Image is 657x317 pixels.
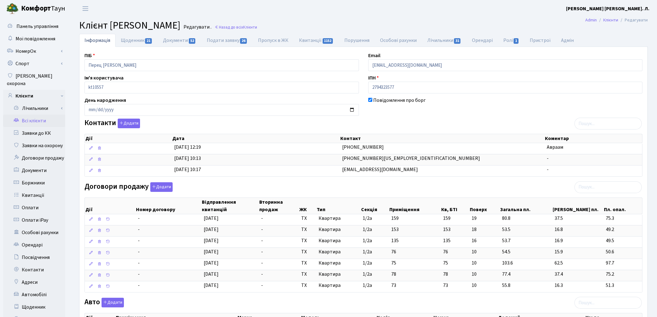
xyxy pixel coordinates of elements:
[301,226,314,233] span: ТХ
[514,38,519,44] span: 1
[259,198,299,214] th: Вторинна продаж
[606,260,640,267] span: 97.7
[363,237,372,244] span: 1/2а
[319,282,358,289] span: Квартира
[261,226,263,233] span: -
[502,226,550,233] span: 53.5
[391,271,396,278] span: 78
[3,189,65,202] a: Квитанції
[319,226,358,233] span: Квартира
[204,215,219,222] span: [DATE]
[3,177,65,189] a: Боржники
[299,198,316,214] th: ЖК
[469,198,500,214] th: Поверх
[3,288,65,301] a: Автомобілі
[3,202,65,214] a: Оплати
[21,3,51,13] b: Комфорт
[391,226,399,233] span: 153
[498,34,524,47] a: Ролі
[342,144,384,151] span: [PHONE_NUMBER]
[502,271,550,278] span: 77.4
[555,271,601,278] span: 37.4
[301,215,314,222] span: ТХ
[3,214,65,226] a: Оплати iPay
[261,248,263,255] span: -
[606,237,640,244] span: 49.5
[204,260,219,266] span: [DATE]
[3,115,65,127] a: Всі клієнти
[150,182,173,192] button: Договори продажу
[261,215,263,222] span: -
[3,239,65,251] a: Орендарі
[84,52,95,59] label: ПІБ
[84,182,173,192] label: Договори продажу
[182,24,211,30] small: Редагувати .
[544,134,642,143] th: Коментар
[555,248,601,256] span: 15.9
[368,52,380,59] label: Email
[85,134,172,143] th: Дії
[467,34,498,47] a: Орендарі
[555,215,601,222] span: 37.5
[472,282,497,289] span: 10
[472,226,497,233] span: 18
[138,248,140,255] span: -
[391,237,399,244] span: 135
[606,271,640,278] span: 75.2
[3,301,65,313] a: Щоденник
[585,17,597,23] a: Admin
[606,226,640,233] span: 49.2
[340,134,544,143] th: Контакт
[422,34,467,47] a: Лічильники
[3,57,65,70] a: Спорт
[135,198,201,214] th: Номер договору
[555,237,601,244] span: 16.9
[323,38,333,44] span: 1152
[502,215,550,222] span: 80.8
[261,237,263,244] span: -
[556,34,579,47] a: Адмін
[618,17,648,24] li: Редагувати
[202,34,253,47] a: Подати заявку
[454,38,461,44] span: 31
[472,260,497,267] span: 10
[363,215,372,222] span: 1/2а
[363,282,372,289] span: 1/2а
[319,248,358,256] span: Квартира
[3,20,65,33] a: Панель управління
[375,34,422,47] a: Особові рахунки
[472,248,497,256] span: 10
[84,119,140,128] label: Контакти
[16,23,58,30] span: Панель управління
[316,198,360,214] th: Тип
[201,198,259,214] th: Відправлення квитанцій
[472,271,497,278] span: 10
[174,155,201,162] span: [DATE] 10:13
[204,237,219,244] span: [DATE]
[138,271,140,278] span: -
[261,271,263,278] span: -
[319,237,358,244] span: Квартира
[547,166,549,173] span: -
[116,118,140,129] a: Додати
[118,119,140,128] button: Контакти
[603,17,618,23] a: Клієнти
[363,226,372,233] span: 1/2а
[3,226,65,239] a: Особові рахунки
[391,248,396,255] span: 76
[472,215,497,222] span: 19
[3,152,65,164] a: Договори продажу
[174,144,201,151] span: [DATE] 12:19
[389,198,441,214] th: Приміщення
[84,298,124,307] label: Авто
[555,282,601,289] span: 16.3
[502,237,550,244] span: 53.7
[204,271,219,278] span: [DATE]
[443,215,467,222] span: 159
[342,155,480,162] span: [PHONE_NUMBER][US_EMPLOYER_IDENTIFICATION_NUMBER]
[502,248,550,256] span: 54.5
[84,74,124,82] label: Ім'я користувача
[138,260,140,266] span: -
[443,260,467,267] span: 75
[204,226,219,233] span: [DATE]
